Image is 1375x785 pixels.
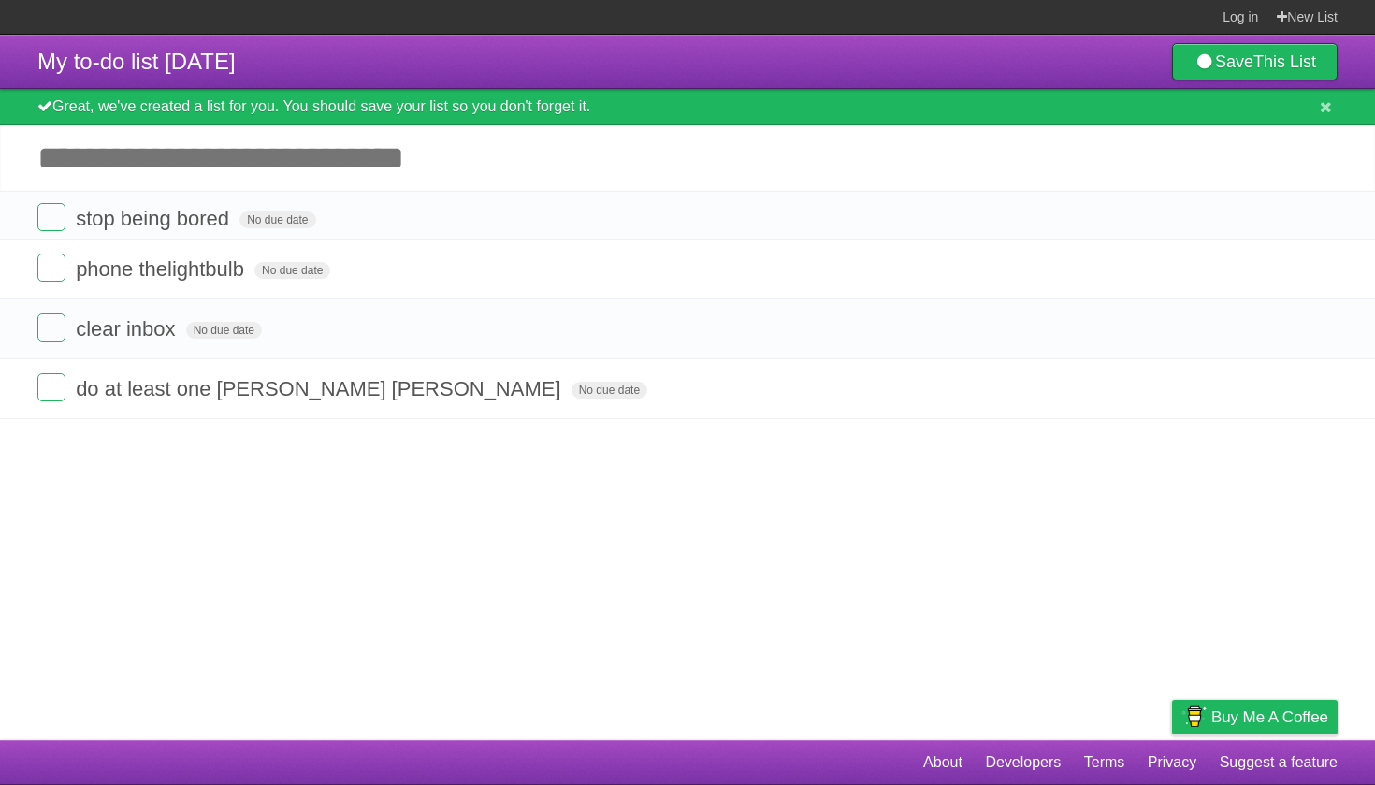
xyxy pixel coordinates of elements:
a: Buy me a coffee [1172,700,1338,734]
span: No due date [239,211,315,228]
span: No due date [254,262,330,279]
a: About [923,745,962,780]
label: Done [37,203,65,231]
span: phone thelightbulb [76,257,249,281]
img: Buy me a coffee [1181,701,1207,733]
span: stop being bored [76,207,234,230]
label: Done [37,313,65,342]
a: Terms [1084,745,1125,780]
label: Done [37,254,65,282]
span: clear inbox [76,317,180,341]
span: do at least one [PERSON_NAME] [PERSON_NAME] [76,377,565,400]
a: SaveThis List [1172,43,1338,80]
label: Done [37,373,65,401]
span: No due date [572,382,647,399]
a: Suggest a feature [1220,745,1338,780]
span: No due date [186,322,262,339]
span: Buy me a coffee [1211,701,1328,734]
span: My to-do list [DATE] [37,49,236,74]
a: Developers [985,745,1061,780]
a: Privacy [1148,745,1196,780]
b: This List [1253,52,1316,71]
